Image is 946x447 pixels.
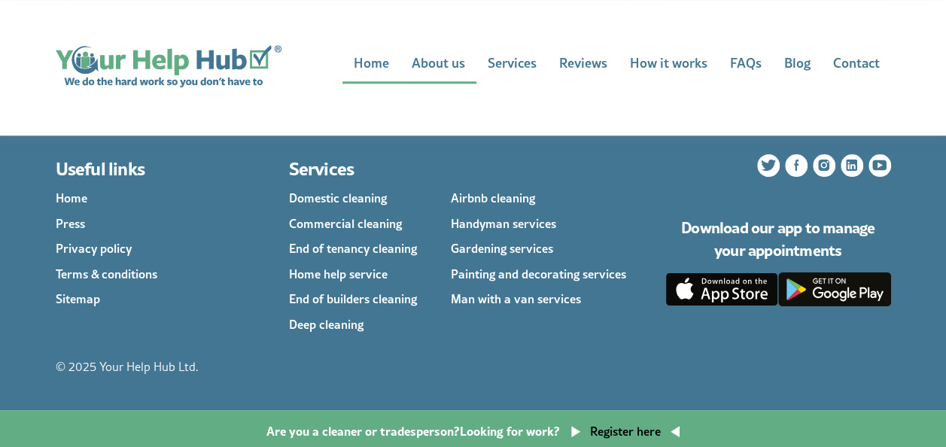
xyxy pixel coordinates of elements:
[841,154,863,177] a: Follow us on LinkedIn
[719,45,773,84] a: FAQs
[56,45,281,87] a: Home
[571,421,680,441] a: Register here
[665,216,891,261] h3: Download our app to manage your appointments
[342,45,400,84] a: Home
[289,239,417,257] a: End of tenancy cleaning
[868,154,891,177] a: Subscribe to our YouTube channel
[451,239,553,257] a: Gardening services
[56,239,132,257] a: Privacy policy
[619,45,719,84] a: How it works
[785,154,808,177] a: Follow us on Facebook
[289,154,626,183] h3: Services
[289,290,417,307] a: End of builders cleaning
[56,45,281,87] img: Your Help Hub logo
[400,45,476,84] a: About us
[451,189,535,206] a: Airbnb cleaning
[266,421,560,441] p: Are you a cleaner or tradesperson? Looking for work?
[665,272,778,307] a: Download the Client App from the App Store
[813,154,835,177] a: Follow us on Instagram
[451,290,581,307] a: Man with a van services
[451,265,626,282] a: Painting and decorating services
[476,45,548,84] a: Services
[56,154,157,183] h3: Useful links
[778,272,891,306] img: google-play.svg
[778,272,891,306] a: Download the Client App from the Google Play
[56,265,157,282] a: Terms & conditions
[56,189,87,206] a: Home
[289,265,388,282] a: Home help service
[56,357,891,377] p: © 2025 Your Help Hub Ltd.
[289,189,387,206] a: Domestic cleaning
[757,154,780,177] a: Follow us on Twitter
[56,214,85,232] a: Press
[822,45,891,84] a: Contact
[289,315,363,333] a: Deep cleaning
[56,290,100,307] a: Sitemap
[289,214,402,232] a: Commercial cleaning
[665,272,778,307] img: app-store.svg
[773,45,822,84] a: Blog
[451,214,556,232] a: Handyman services
[548,45,619,84] a: Reviews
